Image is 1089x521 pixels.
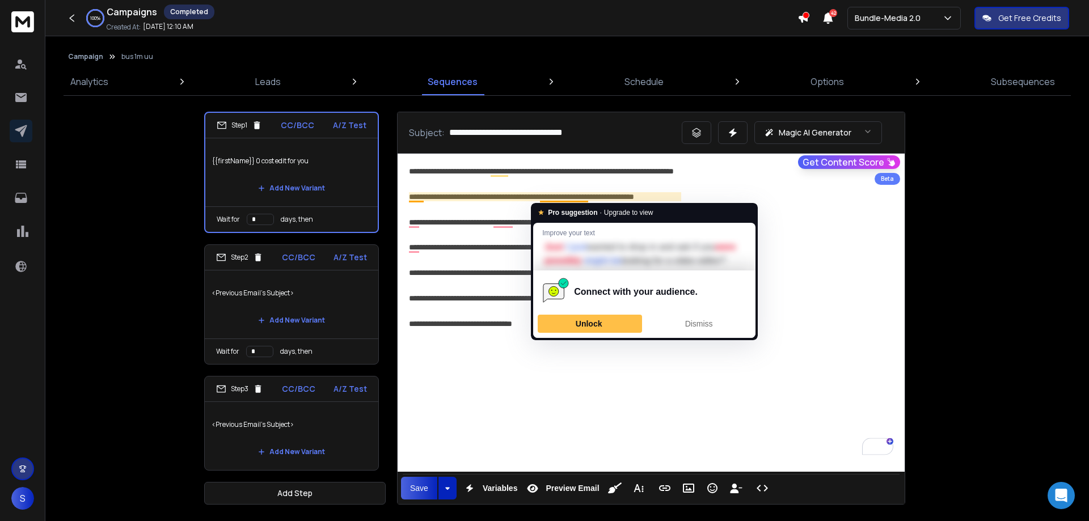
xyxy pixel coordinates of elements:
p: CC/BCC [282,252,315,263]
div: Beta [875,173,900,185]
button: Emoticons [702,477,723,499]
h1: Campaigns [107,5,157,19]
p: CC/BCC [281,120,314,131]
p: A/Z Test [334,252,367,263]
a: Options [804,68,851,95]
p: CC/BCC [282,383,315,395]
a: Analytics [64,68,115,95]
p: A/Z Test [334,383,367,395]
span: Variables [480,484,520,493]
button: Insert Link (Ctrl+K) [654,477,676,499]
p: <Previous Email's Subject> [212,277,372,309]
p: days, then [281,215,313,224]
button: Campaign [68,52,103,61]
div: To enrich screen reader interactions, please activate Accessibility in Grammarly extension settings [398,154,905,466]
li: Step3CC/BCCA/Z Test<Previous Email's Subject>Add New Variant [204,376,379,471]
p: Options [811,75,844,88]
p: Analytics [70,75,108,88]
button: S [11,487,34,510]
button: Code View [752,477,773,499]
p: A/Z Test [333,120,366,131]
p: Created At: [107,23,141,32]
button: More Text [628,477,649,499]
p: Bundle-Media 2.0 [855,12,925,24]
li: Step2CC/BCCA/Z Test<Previous Email's Subject>Add New VariantWait fordays, then [204,244,379,365]
button: Insert Unsubscribe Link [725,477,747,499]
span: 42 [829,9,837,17]
p: 100 % [90,15,100,22]
span: Preview Email [543,484,601,493]
button: Magic AI Generator [754,121,882,144]
button: Add Step [204,482,386,505]
p: Subject: [409,126,445,139]
p: [DATE] 12:10 AM [143,22,193,31]
p: Leads [255,75,281,88]
p: bus 1m uu [121,52,153,61]
a: Sequences [421,68,484,95]
div: Step 3 [216,384,263,394]
p: <Previous Email's Subject> [212,409,372,440]
button: Get Content Score [798,155,900,169]
button: Insert Image (Ctrl+P) [678,477,699,499]
button: Add New Variant [249,177,334,200]
button: Add New Variant [249,309,334,332]
div: Step 2 [216,252,263,262]
a: Subsequences [984,68,1062,95]
li: Step1CC/BCCA/Z Test{{firstName}} 0 cost edit for youAdd New VariantWait fordays, then [204,112,379,233]
button: Clean HTML [604,477,626,499]
div: Completed [164,5,214,19]
div: Open Intercom Messenger [1048,482,1075,509]
button: Get Free Credits [974,7,1069,29]
a: Schedule [618,68,670,95]
p: {{firstName}} 0 cost edit for you [212,145,371,177]
p: Wait for [216,347,239,356]
p: Wait for [217,215,240,224]
a: Leads [248,68,288,95]
p: Sequences [428,75,478,88]
p: Schedule [624,75,664,88]
p: Get Free Credits [998,12,1061,24]
button: Add New Variant [249,440,334,463]
button: Save [401,477,437,499]
div: Step 1 [217,120,262,130]
p: Subsequences [991,75,1055,88]
p: Magic AI Generator [779,127,851,138]
button: Preview Email [522,477,601,499]
button: Variables [459,477,520,499]
p: days, then [280,347,313,356]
